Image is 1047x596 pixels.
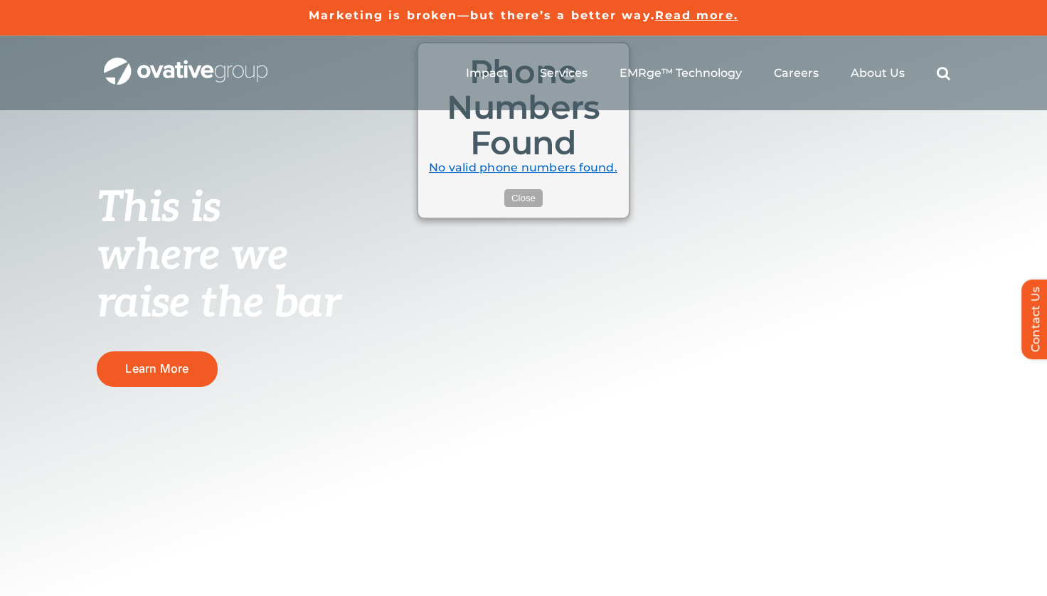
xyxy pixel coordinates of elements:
[540,66,588,80] a: Services
[466,50,950,96] nav: Menu
[851,66,905,80] a: About Us
[97,351,218,386] a: Learn More
[937,66,950,80] a: Search
[429,161,618,175] li: No valid phone numbers found.
[97,183,220,234] span: This is
[466,66,508,80] a: Impact
[125,362,188,376] span: Learn More
[620,66,742,80] a: EMRge™ Technology
[774,66,819,80] a: Careers
[97,230,341,329] span: where we raise the bar
[655,9,738,22] a: Read more.
[104,56,267,70] a: OG_Full_horizontal_WHT
[504,189,543,207] button: Close
[309,9,655,22] a: Marketing is broken—but there’s a better way.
